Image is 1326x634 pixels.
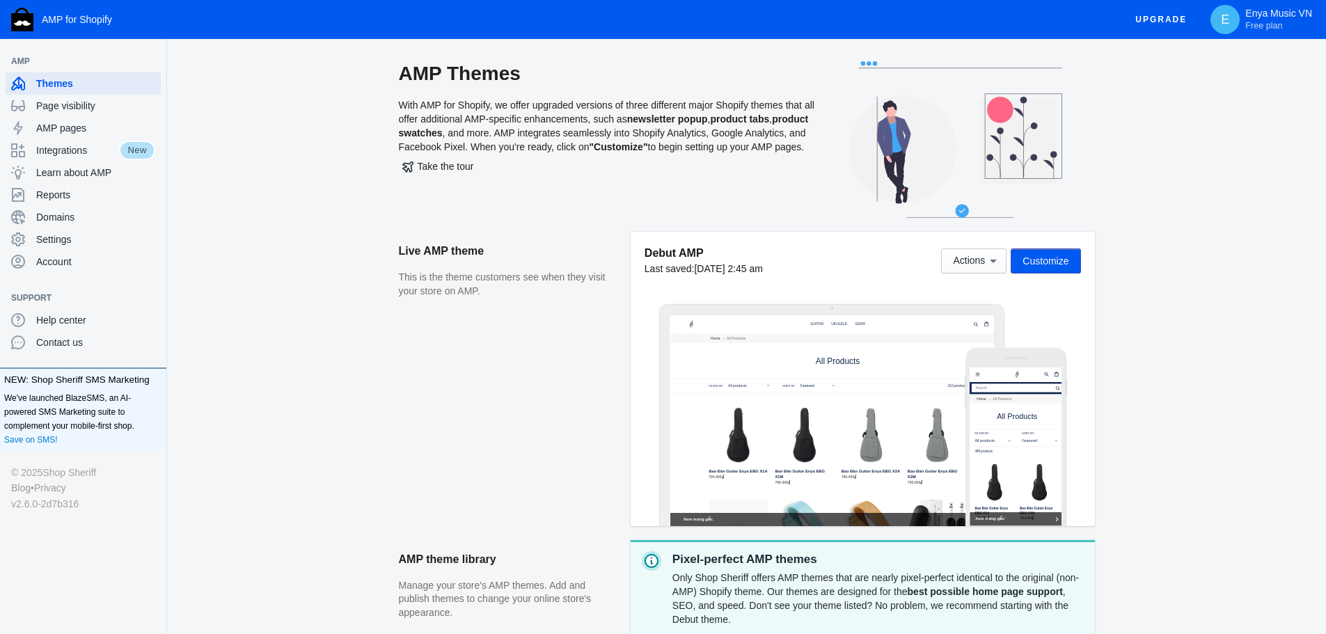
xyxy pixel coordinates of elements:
[11,480,155,496] div: •
[399,232,617,271] h2: Live AMP theme
[6,72,161,95] a: Themes
[1023,255,1068,267] span: Customize
[56,81,63,107] span: ›
[816,203,872,214] span: 310 products
[164,57,224,83] span: All Products
[710,113,769,125] b: product tabs
[36,99,155,113] span: Page visibility
[953,255,985,267] span: Actions
[36,166,155,180] span: Learn about AMP
[13,78,57,111] a: Home
[36,335,155,349] span: Contact us
[36,232,155,246] span: Settings
[116,4,164,39] a: image
[6,228,161,251] a: Settings
[11,54,141,68] span: AMP
[21,86,49,102] span: Home
[36,143,119,157] span: Integrations
[399,154,477,179] button: Take the tour
[36,77,155,90] span: Themes
[589,141,647,152] b: "Customize"
[908,586,1063,597] strong: best possible home page support
[34,480,66,496] a: Privacy
[15,189,126,202] label: Filter by
[6,49,274,75] input: Search
[11,496,155,512] div: v2.6.0-2d7b316
[6,331,161,354] a: Contact us
[119,141,155,160] span: New
[412,22,451,34] span: GUITAR
[399,61,816,232] div: With AMP for Shopify, we offer upgraded versions of three different major Shopify themes that all...
[672,568,1084,629] div: Only Shop Sheriff offers AMP themes that are nearly pixel-perfect identical to the original (non-...
[141,295,164,301] button: Add a sales channel
[11,480,31,496] a: Blog
[330,203,366,216] label: Sort by
[80,133,199,158] span: All Products
[1256,564,1309,617] iframe: Drift Widget Chat Controller
[473,22,521,34] span: UKULELE
[36,210,155,224] span: Domains
[36,313,155,327] span: Help center
[6,139,161,161] a: IntegrationsNew
[154,57,161,83] span: ›
[154,189,265,202] label: Sort by
[11,8,33,31] img: Shop Sheriff Logo
[658,303,1006,526] img: Laptop frame
[1124,7,1198,33] button: Upgrade
[627,113,708,125] b: newsletter popup
[42,465,96,480] a: Shop Sheriff
[672,551,1084,568] p: Pixel-perfect AMP themes
[11,465,155,480] div: © 2025
[399,540,617,579] h2: AMP theme library
[399,271,617,298] p: This is the theme customers see when they visit your store on AMP.
[6,206,161,228] a: Domains
[405,18,458,38] a: GUITAR
[36,188,155,202] span: Reports
[113,203,155,216] label: Filter by
[466,18,528,38] a: UKULELE
[11,291,141,305] span: Support
[1011,248,1080,274] button: Customize
[253,49,267,75] a: submit search
[45,10,80,45] img: image
[42,14,112,25] span: AMP for Shopify
[402,161,474,172] span: Take the tour
[645,246,763,260] h5: Debut AMP
[6,95,161,117] a: Page visibility
[119,62,147,78] span: Home
[15,438,246,457] span: Xem trang gốc
[6,251,161,273] a: Account
[15,244,68,255] span: 488 products
[4,433,58,447] a: Save on SMS!
[399,61,816,86] h2: AMP Themes
[544,22,574,34] span: GEAR
[66,81,126,107] span: All Products
[141,58,164,64] button: Add a sales channel
[111,54,155,86] a: Home
[38,10,87,45] a: image
[6,161,161,184] a: Learn about AMP
[38,594,929,613] span: Xem trang gốc
[427,122,558,150] span: All Products
[6,117,161,139] a: AMP pages
[6,184,161,206] a: Reports
[645,262,763,276] div: Last saved:
[123,4,157,39] img: image
[36,255,155,269] span: Account
[941,248,1007,274] button: Actions
[1245,20,1282,31] span: Free plan
[1135,7,1187,32] span: Upgrade
[1218,13,1232,26] span: E
[965,347,1067,526] img: Mobile frame
[1245,8,1312,31] p: Enya Music VN
[36,121,155,135] span: AMP pages
[694,263,763,274] span: [DATE] 2:45 am
[399,579,617,620] p: Manage your store's AMP themes. Add and publish themes to change your online store's appearance.
[9,8,38,35] button: Menu
[537,18,581,38] a: GEAR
